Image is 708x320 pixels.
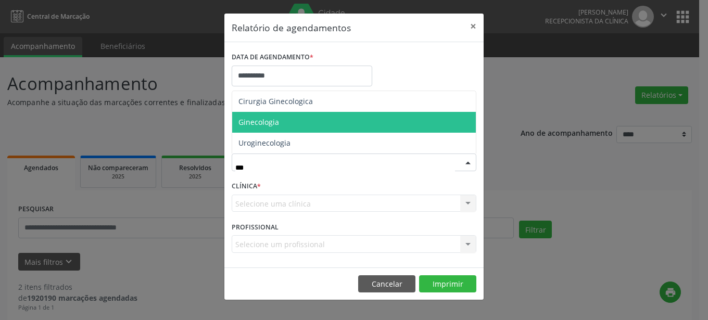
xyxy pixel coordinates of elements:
[232,178,261,195] label: CLÍNICA
[419,275,476,293] button: Imprimir
[463,14,484,39] button: Close
[232,219,279,235] label: PROFISSIONAL
[238,117,279,127] span: Ginecologia
[238,138,290,148] span: Uroginecologia
[232,49,313,66] label: DATA DE AGENDAMENTO
[358,275,415,293] button: Cancelar
[238,96,313,106] span: Cirurgia Ginecologica
[232,21,351,34] h5: Relatório de agendamentos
